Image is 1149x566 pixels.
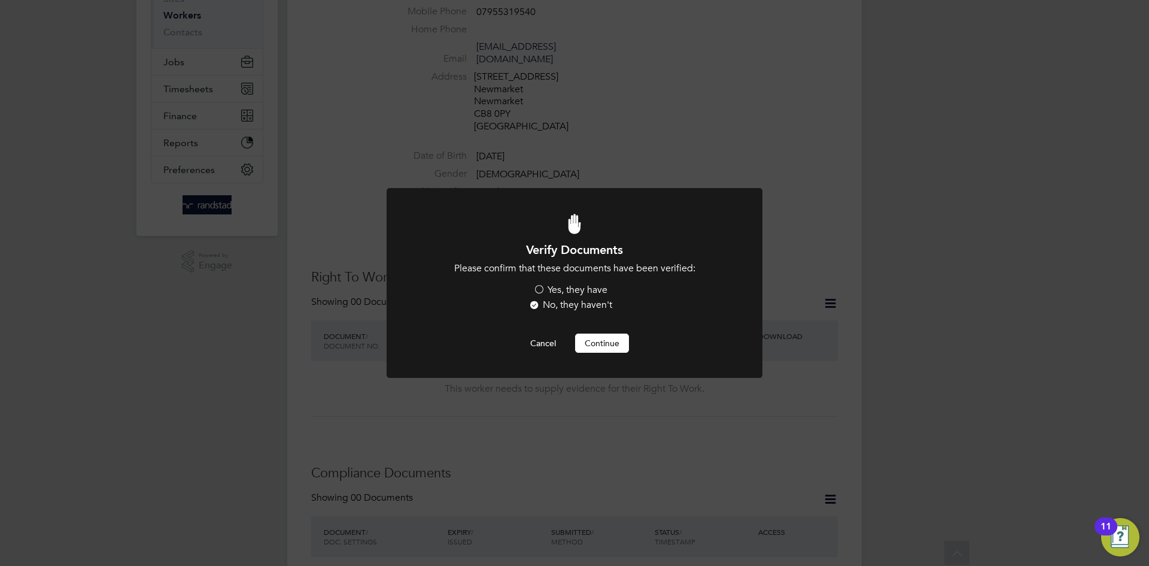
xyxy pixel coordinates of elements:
button: Cancel [521,334,566,353]
label: No, they haven't [528,299,612,311]
button: Open Resource Center, 11 new notifications [1101,518,1139,556]
p: Please confirm that these documents have been verified: [419,262,730,275]
button: Continue [575,334,629,353]
label: Yes, they have [533,284,607,296]
h1: Verify Documents [419,242,730,258]
div: 11 [1101,526,1111,542]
